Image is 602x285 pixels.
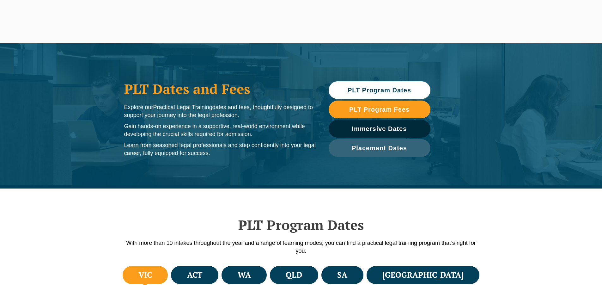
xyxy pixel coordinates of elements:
[382,270,464,280] h4: [GEOGRAPHIC_DATA]
[121,217,481,233] h2: PLT Program Dates
[329,81,430,99] a: PLT Program Dates
[352,126,407,132] span: Immersive Dates
[138,270,152,280] h4: VIC
[124,122,316,138] p: Gain hands-on experience in a supportive, real-world environment while developing the crucial ski...
[238,270,251,280] h4: WA
[349,106,410,113] span: PLT Program Fees
[329,101,430,118] a: PLT Program Fees
[124,103,316,119] p: Explore our dates and fees, thoughtfully designed to support your journey into the legal profession.
[286,270,302,280] h4: QLD
[153,104,212,110] span: Practical Legal Training
[329,120,430,138] a: Immersive Dates
[124,141,316,157] p: Learn from seasoned legal professionals and step confidently into your legal career, fully equipp...
[337,270,347,280] h4: SA
[348,87,411,93] span: PLT Program Dates
[329,139,430,157] a: Placement Dates
[124,81,316,97] h1: PLT Dates and Fees
[121,239,481,255] p: With more than 10 intakes throughout the year and a range of learning modes, you can find a pract...
[187,270,203,280] h4: ACT
[352,145,407,151] span: Placement Dates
